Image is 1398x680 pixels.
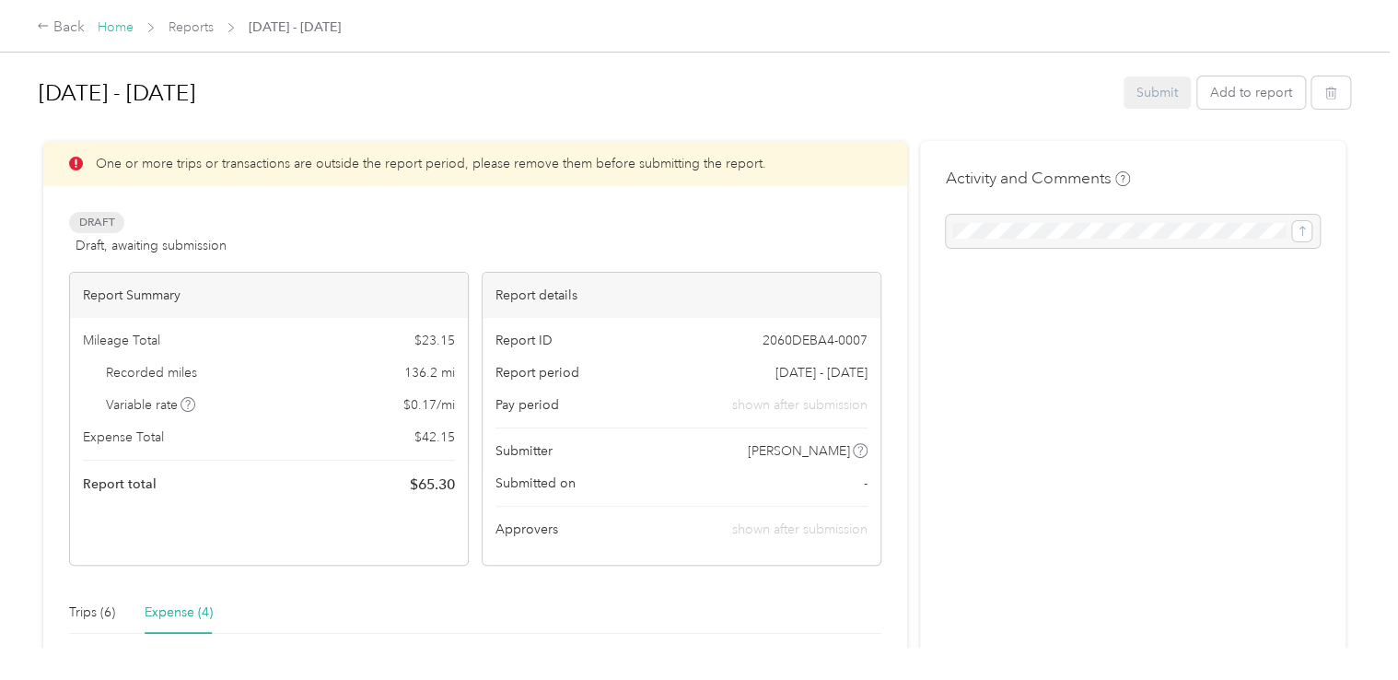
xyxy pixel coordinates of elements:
p: One or more trips or transactions are outside the report period, please remove them before submit... [96,154,766,173]
h1: Oct 1 - 31, 2025 [39,71,1111,115]
span: Report total [83,475,157,494]
span: [DATE] - [DATE] [775,363,868,382]
button: Add to report [1197,76,1305,109]
span: [DATE] - [DATE] [249,18,341,37]
span: Submitter [495,441,553,461]
span: shown after submission [732,522,868,537]
span: 136.2 mi [404,363,455,382]
span: $ 23.15 [414,331,455,350]
a: Reports [169,19,214,35]
span: Variable rate [106,395,196,415]
div: Trips (6) [69,603,115,623]
iframe: Everlance-gr Chat Button Frame [1295,577,1398,680]
span: Expense Total [83,428,164,447]
span: Report ID [495,331,553,350]
div: Report details [483,273,880,318]
span: Submitted on [495,474,576,493]
span: Draft [69,212,124,233]
div: Expense (4) [145,603,213,623]
span: Report period [495,363,579,382]
span: [PERSON_NAME] [748,441,850,461]
a: Home [98,19,134,35]
span: shown after submission [732,395,868,415]
span: - [864,474,868,493]
span: $ 0.17 / mi [403,395,455,415]
span: Recorded miles [106,363,197,382]
span: 2060DEBA4-0007 [763,331,868,350]
h4: Activity and Comments [946,167,1130,190]
span: $ 65.30 [410,474,455,496]
span: Draft, awaiting submission [76,236,227,255]
div: Report Summary [70,273,468,318]
span: Approvers [495,520,558,539]
span: Mileage Total [83,331,160,350]
span: Pay period [495,395,559,415]
div: Back [37,17,85,39]
span: $ 42.15 [414,428,455,447]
